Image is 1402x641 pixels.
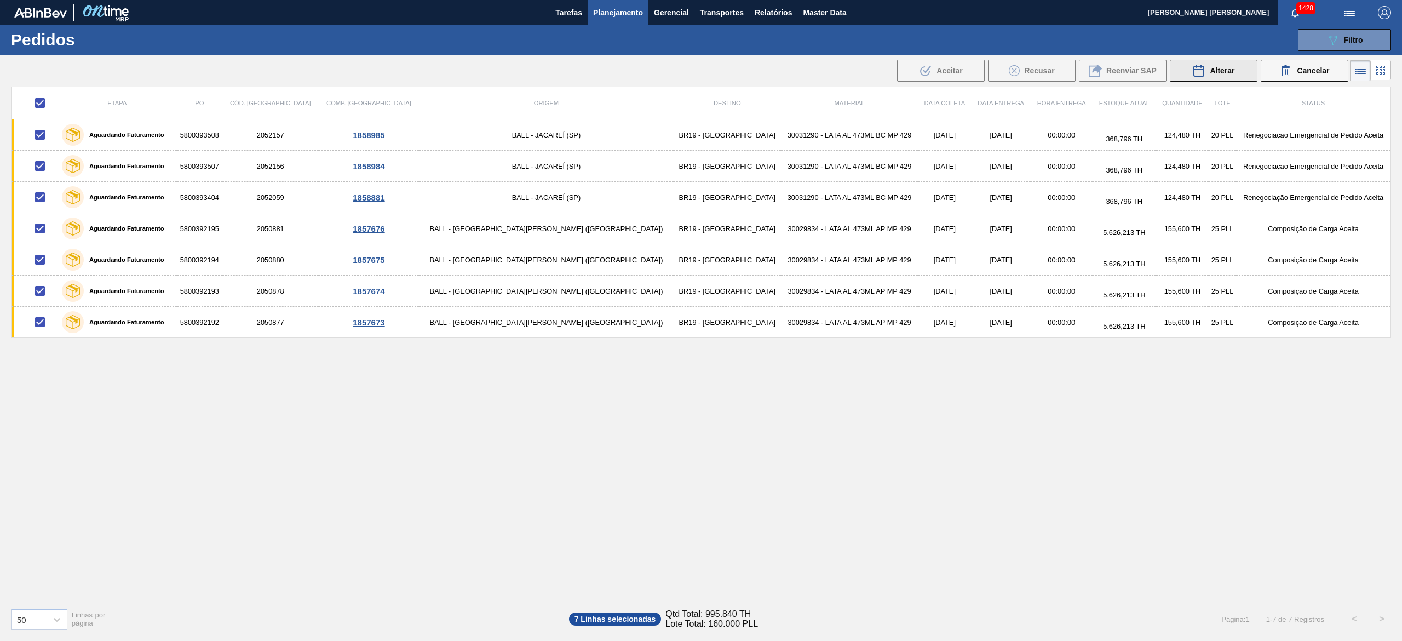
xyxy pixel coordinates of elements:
[1103,260,1145,268] span: 5.626,213 TH
[320,224,418,233] div: 1857676
[1079,60,1167,82] div: Reenviar SAP
[1278,5,1313,20] button: Notificações
[1221,615,1249,623] span: Página : 1
[1236,307,1390,338] td: Composição de Carga Aceita
[222,151,319,182] td: 2052156
[177,307,222,338] td: 5800392192
[177,119,222,151] td: 5800393508
[1341,605,1368,633] button: <
[222,182,319,213] td: 2052059
[1106,135,1142,143] span: 368,796 TH
[918,151,971,182] td: [DATE]
[419,307,673,338] td: BALL - [GEOGRAPHIC_DATA][PERSON_NAME] ([GEOGRAPHIC_DATA])
[419,276,673,307] td: BALL - [GEOGRAPHIC_DATA][PERSON_NAME] ([GEOGRAPHIC_DATA])
[1371,60,1391,81] div: Visão em Cards
[972,182,1031,213] td: [DATE]
[1296,2,1315,14] span: 1428
[1156,244,1209,276] td: 155,600 TH
[918,119,971,151] td: [DATE]
[1214,100,1230,106] span: Lote
[177,151,222,182] td: 5800393507
[1103,291,1145,299] span: 5.626,213 TH
[1209,213,1236,244] td: 25 PLL
[12,213,1391,244] a: Aguardando Faturamento58003921952050881BALL - [GEOGRAPHIC_DATA][PERSON_NAME] ([GEOGRAPHIC_DATA])B...
[222,307,319,338] td: 2050877
[1378,6,1391,19] img: Logout
[1298,29,1391,51] button: Filtro
[674,151,781,182] td: BR19 - [GEOGRAPHIC_DATA]
[1297,66,1329,75] span: Cancelar
[897,60,985,82] button: Aceitar
[222,276,319,307] td: 2050878
[12,119,1391,151] a: Aguardando Faturamento58003935082052157BALL - JACAREÍ (SP)BR19 - [GEOGRAPHIC_DATA]30031290 - LATA...
[555,6,582,19] span: Tarefas
[230,100,311,106] span: Cód. [GEOGRAPHIC_DATA]
[1037,100,1086,106] span: Hora Entrega
[924,100,966,106] span: Data coleta
[177,182,222,213] td: 5800393404
[1236,119,1390,151] td: Renegociação Emergencial de Pedido Aceita
[1156,307,1209,338] td: 155,600 TH
[1266,615,1324,623] span: 1 - 7 de 7 Registros
[755,6,792,19] span: Relatórios
[1156,151,1209,182] td: 124,480 TH
[222,213,319,244] td: 2050881
[1162,100,1202,106] span: Quantidade
[72,611,106,627] span: Linhas por página
[419,213,673,244] td: BALL - [GEOGRAPHIC_DATA][PERSON_NAME] ([GEOGRAPHIC_DATA])
[320,162,418,171] div: 1858984
[972,307,1031,338] td: [DATE]
[84,225,164,232] label: Aguardando Faturamento
[674,119,781,151] td: BR19 - [GEOGRAPHIC_DATA]
[972,276,1031,307] td: [DATE]
[1302,100,1325,106] span: Status
[1261,60,1348,82] button: Cancelar
[84,319,164,325] label: Aguardando Faturamento
[419,151,673,182] td: BALL - JACAREÍ (SP)
[107,100,127,106] span: Etapa
[1031,182,1093,213] td: 00:00:00
[972,119,1031,151] td: [DATE]
[700,6,744,19] span: Transportes
[320,255,418,265] div: 1857675
[1031,213,1093,244] td: 00:00:00
[936,66,962,75] span: Aceitar
[1236,151,1390,182] td: Renegociação Emergencial de Pedido Aceita
[1236,244,1390,276] td: Composição de Carga Aceita
[1236,276,1390,307] td: Composição de Carga Aceita
[918,182,971,213] td: [DATE]
[569,613,662,626] span: 7 Linhas selecionadas
[1156,119,1209,151] td: 124,480 TH
[419,182,673,213] td: BALL - JACAREÍ (SP)
[84,163,164,169] label: Aguardando Faturamento
[1368,605,1395,633] button: >
[12,182,1391,213] a: Aguardando Faturamento58003934042052059BALL - JACAREÍ (SP)BR19 - [GEOGRAPHIC_DATA]30031290 - LATA...
[17,615,26,624] div: 50
[972,213,1031,244] td: [DATE]
[12,151,1391,182] a: Aguardando Faturamento58003935072052156BALL - JACAREÍ (SP)BR19 - [GEOGRAPHIC_DATA]30031290 - LATA...
[177,276,222,307] td: 5800392193
[1156,182,1209,213] td: 124,480 TH
[674,307,781,338] td: BR19 - [GEOGRAPHIC_DATA]
[1236,213,1390,244] td: Composição de Carga Aceita
[1031,307,1093,338] td: 00:00:00
[320,193,418,202] div: 1858881
[674,213,781,244] td: BR19 - [GEOGRAPHIC_DATA]
[14,8,67,18] img: TNhmsLtSVTkK8tSr43FrP2fwEKptu5GPRR3wAAAABJRU5ErkJggg==
[781,182,918,213] td: 30031290 - LATA AL 473ML BC MP 429
[419,244,673,276] td: BALL - [GEOGRAPHIC_DATA][PERSON_NAME] ([GEOGRAPHIC_DATA])
[988,60,1076,82] button: Recusar
[665,609,751,619] span: Qtd Total: 995.840 TH
[1170,60,1257,82] button: Alterar
[177,213,222,244] td: 5800392195
[1106,66,1157,75] span: Reenviar SAP
[326,100,411,106] span: Comp. [GEOGRAPHIC_DATA]
[419,119,673,151] td: BALL - JACAREÍ (SP)
[781,244,918,276] td: 30029834 - LATA AL 473ML AP MP 429
[654,6,689,19] span: Gerencial
[1209,182,1236,213] td: 20 PLL
[803,6,846,19] span: Master Data
[534,100,559,106] span: Origem
[781,213,918,244] td: 30029834 - LATA AL 473ML AP MP 429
